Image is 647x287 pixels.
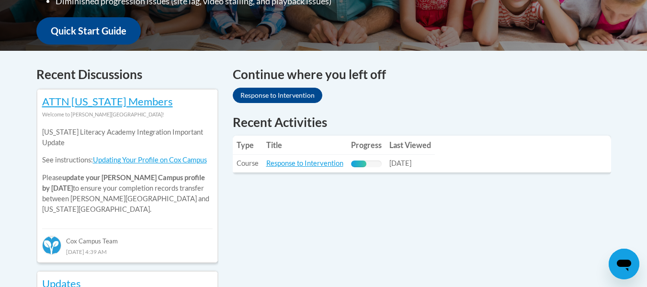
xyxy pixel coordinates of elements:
h4: Recent Discussions [36,65,218,84]
div: Please to ensure your completion records transfer between [PERSON_NAME][GEOGRAPHIC_DATA] and [US_... [42,120,213,222]
th: Last Viewed [386,136,435,155]
th: Title [262,136,347,155]
div: Cox Campus Team [42,229,213,246]
h4: Continue where you left off [233,65,611,84]
a: ATTN [US_STATE] Members [42,95,173,108]
th: Progress [347,136,386,155]
a: Response to Intervention [266,159,343,167]
span: Course [237,159,259,167]
span: [DATE] [389,159,411,167]
iframe: Button to launch messaging window [609,249,639,279]
a: Quick Start Guide [36,17,141,45]
div: [DATE] 4:39 AM [42,246,213,257]
th: Type [233,136,262,155]
p: See instructions: [42,155,213,165]
a: Response to Intervention [233,88,322,103]
a: Updating Your Profile on Cox Campus [93,156,207,164]
div: Progress, % [351,161,366,167]
div: Welcome to [PERSON_NAME][GEOGRAPHIC_DATA]! [42,109,213,120]
h1: Recent Activities [233,114,611,131]
b: update your [PERSON_NAME] Campus profile by [DATE] [42,173,205,192]
img: Cox Campus Team [42,236,61,255]
p: [US_STATE] Literacy Academy Integration Important Update [42,127,213,148]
